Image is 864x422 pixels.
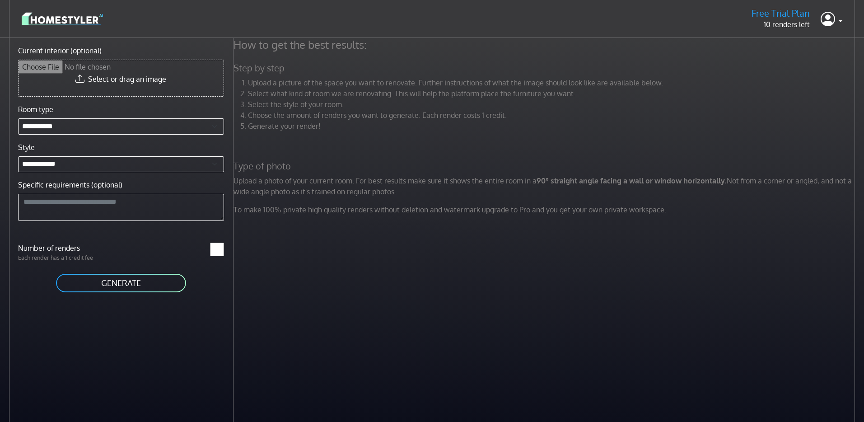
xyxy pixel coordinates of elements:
li: Generate your render! [248,121,858,131]
label: Current interior (optional) [18,45,102,56]
label: Number of renders [13,243,121,253]
p: 10 renders left [752,19,810,30]
button: GENERATE [55,273,187,293]
img: logo-3de290ba35641baa71223ecac5eacb59cb85b4c7fdf211dc9aaecaaee71ea2f8.svg [22,11,103,27]
li: Select the style of your room. [248,99,858,110]
h5: Step by step [228,62,863,74]
h5: Type of photo [228,160,863,172]
label: Room type [18,104,53,115]
li: Choose the amount of renders you want to generate. Each render costs 1 credit. [248,110,858,121]
p: To make 100% private high quality renders without deletion and watermark upgrade to Pro and you g... [228,204,863,215]
label: Specific requirements (optional) [18,179,122,190]
li: Upload a picture of the space you want to renovate. Further instructions of what the image should... [248,77,858,88]
p: Upload a photo of your current room. For best results make sure it shows the entire room in a Not... [228,175,863,197]
strong: 90° straight angle facing a wall or window horizontally. [537,176,727,185]
label: Style [18,142,35,153]
h5: Free Trial Plan [752,8,810,19]
li: Select what kind of room we are renovating. This will help the platform place the furniture you w... [248,88,858,99]
h4: How to get the best results: [228,38,863,52]
p: Each render has a 1 credit fee [13,253,121,262]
